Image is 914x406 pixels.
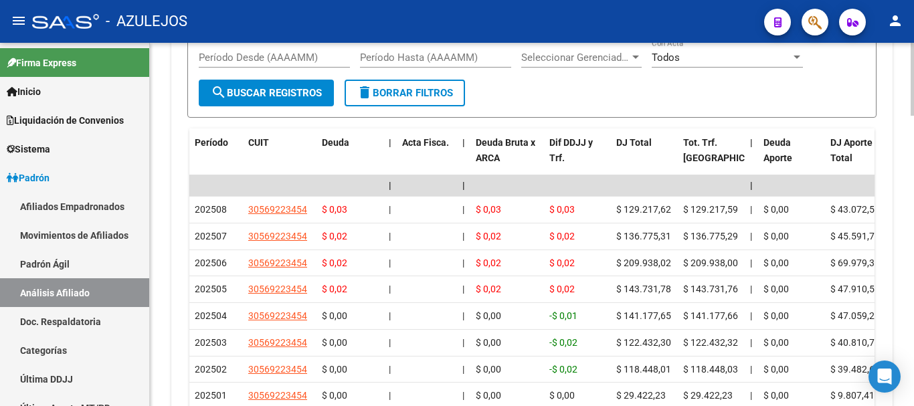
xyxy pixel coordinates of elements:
[549,390,575,401] span: $ 0,00
[7,171,50,185] span: Padrón
[616,284,671,294] span: $ 143.731,78
[248,364,307,375] span: 30569223454
[462,284,464,294] span: |
[549,364,577,375] span: -$ 0,02
[830,364,880,375] span: $ 39.482,67
[758,128,825,187] datatable-header-cell: Deuda Aporte
[549,137,593,163] span: Dif DDJJ y Trf.
[549,231,575,241] span: $ 0,02
[750,231,752,241] span: |
[211,84,227,100] mat-icon: search
[383,128,397,187] datatable-header-cell: |
[248,258,307,268] span: 30569223454
[7,113,124,128] span: Liquidación de Convenios
[389,180,391,191] span: |
[322,258,347,268] span: $ 0,02
[830,390,875,401] span: $ 9.807,41
[389,337,391,348] span: |
[322,364,347,375] span: $ 0,00
[763,390,789,401] span: $ 0,00
[7,84,41,99] span: Inicio
[316,128,383,187] datatable-header-cell: Deuda
[248,337,307,348] span: 30569223454
[195,137,228,148] span: Período
[389,231,391,241] span: |
[549,258,575,268] span: $ 0,02
[652,52,680,64] span: Todos
[750,204,752,215] span: |
[195,204,227,215] span: 202508
[248,231,307,241] span: 30569223454
[476,137,535,163] span: Deuda Bruta x ARCA
[887,13,903,29] mat-icon: person
[389,137,391,148] span: |
[611,128,678,187] datatable-header-cell: DJ Total
[462,180,465,191] span: |
[683,364,738,375] span: $ 118.448,03
[830,137,873,163] span: DJ Aporte Total
[683,310,738,321] span: $ 141.177,66
[683,231,738,241] span: $ 136.775,29
[248,284,307,294] span: 30569223454
[830,204,880,215] span: $ 43.072,54
[322,231,347,241] span: $ 0,02
[199,80,334,106] button: Buscar Registros
[389,258,391,268] span: |
[462,231,464,241] span: |
[322,390,347,401] span: $ 0,00
[457,128,470,187] datatable-header-cell: |
[549,204,575,215] span: $ 0,03
[345,80,465,106] button: Borrar Filtros
[7,56,76,70] span: Firma Express
[322,284,347,294] span: $ 0,02
[211,87,322,99] span: Buscar Registros
[195,258,227,268] span: 202506
[750,337,752,348] span: |
[462,137,465,148] span: |
[462,204,464,215] span: |
[750,310,752,321] span: |
[470,128,544,187] datatable-header-cell: Deuda Bruta x ARCA
[616,231,671,241] span: $ 136.775,31
[322,204,347,215] span: $ 0,03
[476,390,501,401] span: $ 0,00
[683,258,738,268] span: $ 209.938,00
[830,310,880,321] span: $ 47.059,22
[750,390,752,401] span: |
[357,84,373,100] mat-icon: delete
[248,390,307,401] span: 30569223454
[322,137,349,148] span: Deuda
[549,284,575,294] span: $ 0,02
[616,364,671,375] span: $ 118.448,01
[248,310,307,321] span: 30569223454
[189,128,243,187] datatable-header-cell: Período
[750,258,752,268] span: |
[830,258,880,268] span: $ 69.979,34
[750,364,752,375] span: |
[683,137,774,163] span: Tot. Trf. [GEOGRAPHIC_DATA]
[683,284,738,294] span: $ 143.731,76
[763,204,789,215] span: $ 0,00
[402,137,449,148] span: Acta Fisca.
[825,128,892,187] datatable-header-cell: DJ Aporte Total
[763,284,789,294] span: $ 0,00
[476,310,501,321] span: $ 0,00
[389,310,391,321] span: |
[830,337,880,348] span: $ 40.810,77
[476,284,501,294] span: $ 0,02
[248,137,269,148] span: CUIT
[750,284,752,294] span: |
[195,390,227,401] span: 202501
[11,13,27,29] mat-icon: menu
[476,364,501,375] span: $ 0,00
[549,337,577,348] span: -$ 0,02
[476,231,501,241] span: $ 0,02
[616,137,652,148] span: DJ Total
[462,258,464,268] span: |
[462,364,464,375] span: |
[750,180,753,191] span: |
[389,204,391,215] span: |
[616,204,671,215] span: $ 129.217,62
[683,204,738,215] span: $ 129.217,59
[763,337,789,348] span: $ 0,00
